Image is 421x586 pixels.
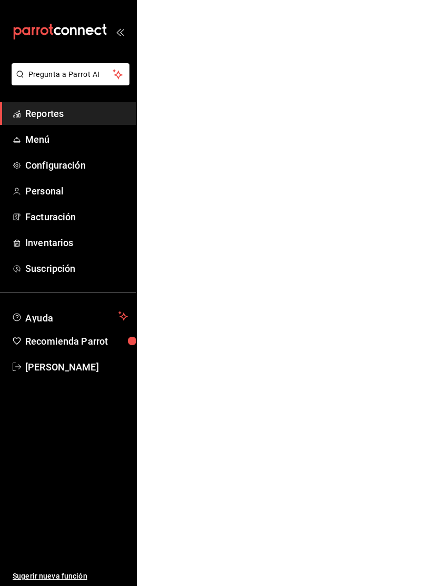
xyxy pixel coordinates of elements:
span: [PERSON_NAME] [25,360,128,374]
span: Suscripción [25,261,128,276]
span: Recomienda Parrot [25,334,128,348]
a: Pregunta a Parrot AI [7,76,129,87]
span: Inventarios [25,236,128,250]
span: Configuración [25,158,128,172]
span: Menú [25,132,128,147]
span: Reportes [25,106,128,121]
span: Pregunta a Parrot AI [28,69,113,80]
span: Facturación [25,210,128,224]
span: Personal [25,184,128,198]
button: Pregunta a Parrot AI [12,63,129,85]
span: Ayuda [25,310,114,323]
span: Sugerir nueva función [13,571,128,582]
button: open_drawer_menu [116,27,124,36]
